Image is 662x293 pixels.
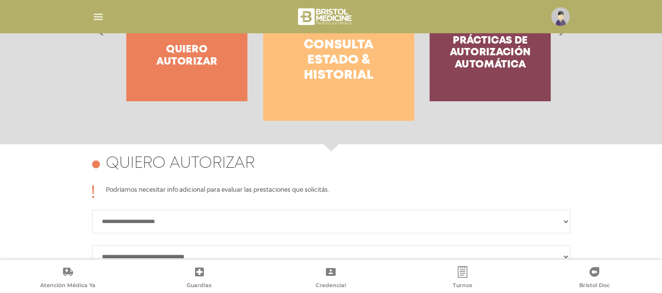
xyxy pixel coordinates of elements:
span: Bristol Doc [579,282,610,291]
span: Turnos [453,282,472,291]
span: Guardias [187,282,212,291]
a: Credencial [265,266,397,291]
img: profile-placeholder.svg [551,7,570,26]
a: Atención Médica Ya [2,266,134,291]
span: Atención Médica Ya [40,282,96,291]
img: bristol-medicine-blanco.png [296,5,355,28]
a: Bristol Doc [528,266,660,291]
p: Podríamos necesitar info adicional para evaluar las prestaciones que solicitás. [106,185,329,198]
h4: Consulta estado & historial [281,38,397,84]
img: Cober_menu-lines-white.svg [92,11,104,23]
h4: Quiero autorizar [106,155,255,173]
a: Turnos [397,266,529,291]
span: Credencial [316,282,346,291]
a: Guardias [134,266,266,291]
